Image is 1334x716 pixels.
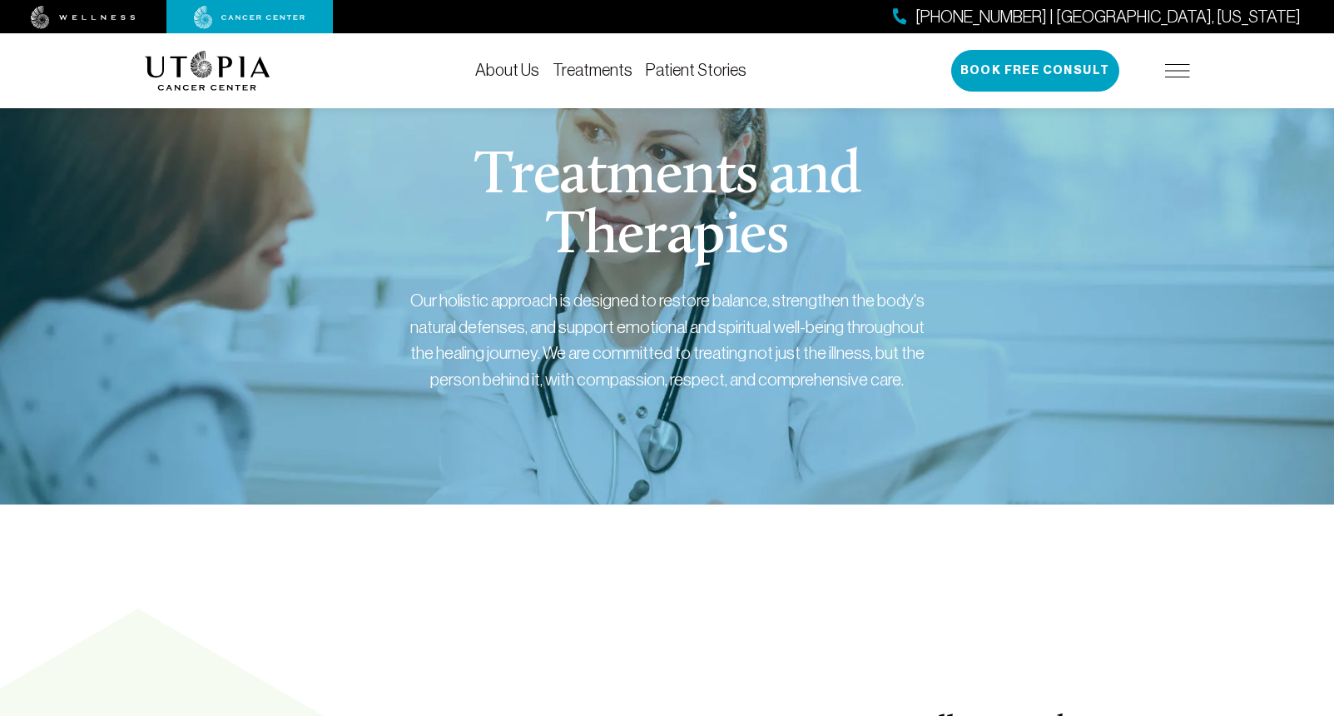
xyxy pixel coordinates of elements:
span: [PHONE_NUMBER] | [GEOGRAPHIC_DATA], [US_STATE] [915,5,1301,29]
a: Patient Stories [646,61,746,79]
img: icon-hamburger [1165,64,1190,77]
button: Book Free Consult [951,50,1119,92]
img: wellness [31,6,136,29]
a: Treatments [553,61,632,79]
img: logo [145,51,270,91]
img: cancer center [194,6,305,29]
a: [PHONE_NUMBER] | [GEOGRAPHIC_DATA], [US_STATE] [893,5,1301,29]
h1: Treatments and Therapies [349,147,985,267]
div: Our holistic approach is designed to restore balance, strengthen the body's natural defenses, and... [409,287,925,392]
a: About Us [475,61,539,79]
